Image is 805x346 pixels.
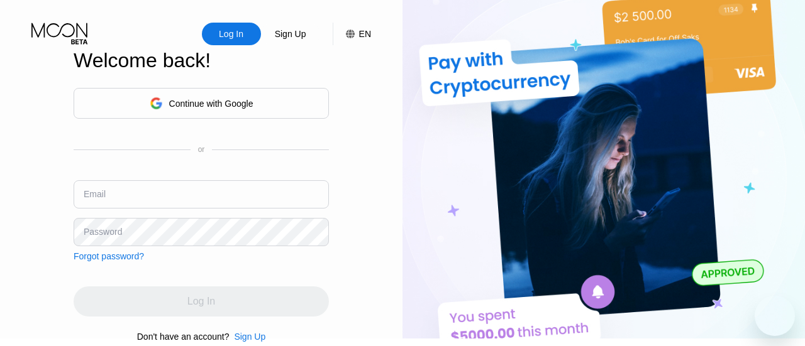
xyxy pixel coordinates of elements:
div: Continue with Google [74,88,329,119]
div: Welcome back! [74,49,329,72]
div: Log In [218,28,245,40]
div: Password [84,227,122,237]
div: Sign Up [229,332,265,342]
div: or [198,145,205,154]
div: EN [333,23,371,45]
div: Sign Up [261,23,320,45]
div: Forgot password? [74,251,144,261]
div: Don't have an account? [137,332,230,342]
div: Sign Up [274,28,308,40]
div: Log In [202,23,261,45]
iframe: Button to launch messaging window [755,296,795,336]
div: Continue with Google [169,99,253,109]
div: Sign Up [234,332,265,342]
div: EN [359,29,371,39]
div: Email [84,189,106,199]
